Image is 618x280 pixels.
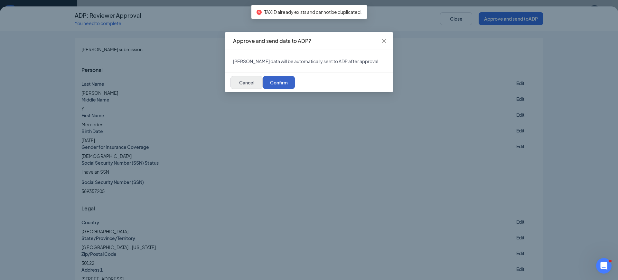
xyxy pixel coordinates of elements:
button: Confirm [263,76,295,89]
button: Close [375,32,393,50]
span: Confirm [270,80,288,85]
h4: Approve and send data to ADP? [233,37,385,44]
span: close [381,38,387,43]
span: close-circle [257,10,262,15]
span: [PERSON_NAME] data will be automatically sent to ADP after approval. [233,58,379,64]
span: TAX ID already exists and cannot be duplicated. [264,9,362,15]
button: Cancel [230,76,263,89]
iframe: Intercom live chat [596,258,612,274]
